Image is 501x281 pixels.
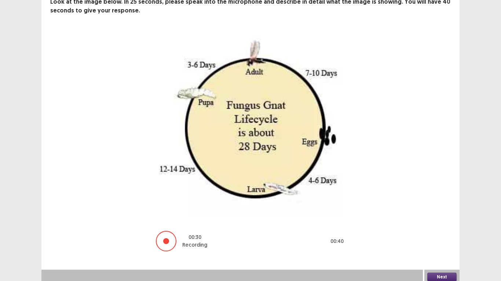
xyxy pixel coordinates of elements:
[159,33,342,216] img: image-description
[182,241,207,249] p: Recording
[189,233,201,241] p: 00 : 30
[330,237,344,245] p: 00 : 40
